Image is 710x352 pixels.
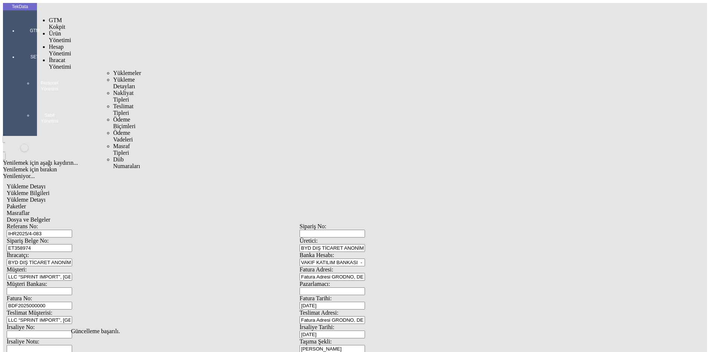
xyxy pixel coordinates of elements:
span: Müşteri: [7,266,27,273]
div: TekData [3,4,37,10]
span: Banka Hesabı: [300,252,334,258]
span: Masraflar [7,210,30,216]
span: Pazarlamacı: [300,281,330,287]
span: Yükleme Detayı [7,196,45,203]
span: Teslimat Tipleri [113,103,133,116]
span: Ürün Yönetimi [49,30,71,43]
span: Dosya ve Belgeler [7,216,50,223]
span: Sipariş No: [300,223,326,229]
div: Güncelleme başarılı. [71,328,639,335]
span: Sipariş Belge No: [7,237,49,244]
span: GTM Kokpit [49,17,65,30]
span: Teslimat Müşterisi: [7,310,53,316]
span: Yükleme Bilgileri [7,190,50,196]
div: Yenilemek için bırakın [3,166,596,173]
span: Referans No: [7,223,38,229]
span: Fatura Adresi: [300,266,333,273]
span: Yüklemeler [113,70,141,76]
span: İhracatçı: [7,252,29,258]
span: Masraf Tipleri [113,143,130,156]
span: Üretici: [300,237,318,244]
span: Paketler [7,203,26,209]
span: Ödeme Vadeleri [113,130,133,143]
span: Teslimat Adresi: [300,310,338,316]
span: Yükleme Detayları [113,76,135,89]
div: Yenileniyor... [3,173,596,180]
span: Fatura No: [7,295,32,301]
span: İrsaliye Tarihi: [300,324,334,330]
span: İrsaliye Notu: [7,338,39,345]
span: Nakliyat Tipleri [113,90,133,103]
span: Yükleme Detayı [7,183,45,189]
span: İhracat Yönetimi [49,57,71,70]
span: Diib Numaraları [113,156,140,169]
span: Müşteri Bankası: [7,281,47,287]
div: Yenilemek için aşağı kaydırın... [3,160,596,166]
span: Fatura Tarihi: [300,295,332,301]
span: İrsaliye No: [7,324,35,330]
span: Hesap Yönetimi [49,44,71,57]
span: Taşıma Şekli: [300,338,332,345]
span: Ödeme Biçimleri [113,116,135,129]
span: SET [24,54,46,60]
